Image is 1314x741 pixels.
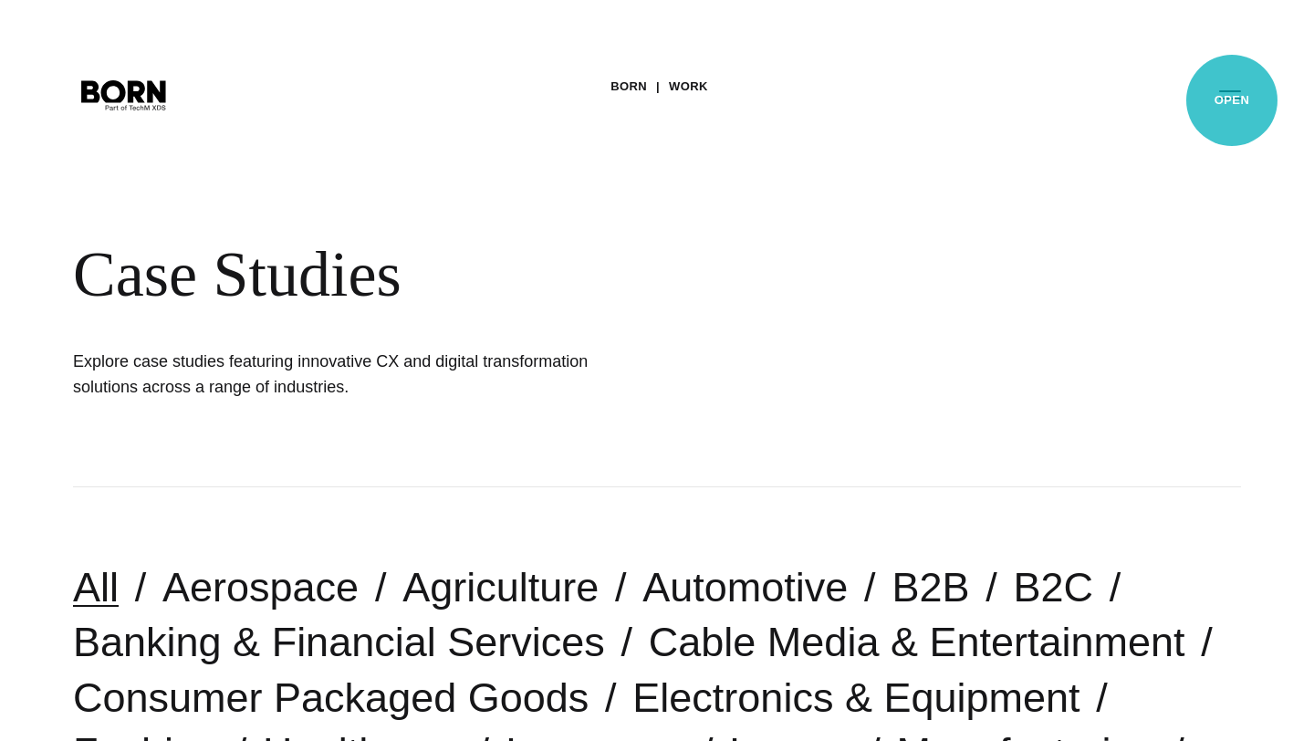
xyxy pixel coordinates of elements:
a: All [73,564,119,611]
a: Agriculture [402,564,599,611]
div: Case Studies [73,237,1113,312]
a: Cable Media & Entertainment [649,619,1185,665]
a: Aerospace [162,564,359,611]
a: B2C [1013,564,1093,611]
a: Electronics & Equipment [632,674,1079,721]
a: Work [669,73,708,100]
a: B2B [892,564,969,611]
a: Automotive [642,564,848,611]
button: Open [1208,75,1252,113]
a: BORN [610,73,647,100]
a: Consumer Packaged Goods [73,674,589,721]
h1: Explore case studies featuring innovative CX and digital transformation solutions across a range ... [73,349,620,400]
a: Banking & Financial Services [73,619,605,665]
